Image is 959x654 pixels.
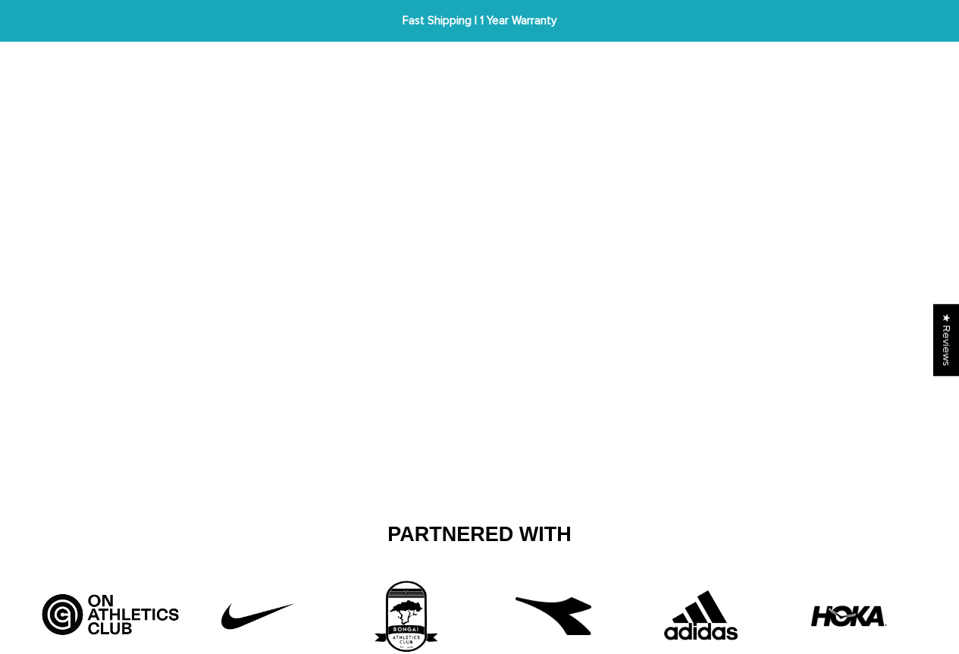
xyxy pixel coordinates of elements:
[516,578,591,654] img: free-diadora-logo-icon-download-in-svg-png-gif-file-formats--brand-fashion-pack-logos-icons-28542...
[349,578,462,654] img: 3rd_partner.png
[933,304,959,376] div: Click to open Judge.me floating reviews tab
[297,12,663,30] span: Fast Shipping | 1 Year Warranty
[48,522,912,548] h2: Partnered With
[201,578,315,654] img: Untitled-1_42f22808-10d6-43b8-a0fd-fffce8cf9462.png
[36,578,184,639] img: Artboard_5_bcd5fb9d-526a-4748-82a7-e4a7ed1c43f8.jpg
[644,578,758,654] img: Adidas.png
[811,578,887,654] img: HOKA-logo.webp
